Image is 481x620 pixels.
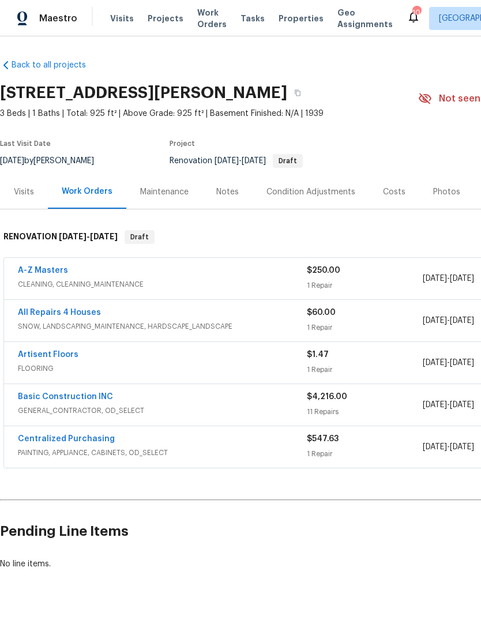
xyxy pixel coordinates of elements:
[18,321,307,332] span: SNOW, LANDSCAPING_MAINTENANCE, HARDSCAPE_LANDSCAPE
[307,435,339,443] span: $547.63
[215,157,239,165] span: [DATE]
[279,13,324,24] span: Properties
[383,186,405,198] div: Costs
[423,275,447,283] span: [DATE]
[423,273,474,284] span: -
[18,279,307,290] span: CLEANING, CLEANING_MAINTENANCE
[412,7,420,18] div: 10
[307,322,422,333] div: 1 Repair
[148,13,183,24] span: Projects
[110,13,134,24] span: Visits
[423,443,447,451] span: [DATE]
[90,232,118,241] span: [DATE]
[274,157,302,164] span: Draft
[18,447,307,459] span: PAINTING, APPLIANCE, CABINETS, OD_SELECT
[18,435,115,443] a: Centralized Purchasing
[18,393,113,401] a: Basic Construction INC
[450,317,474,325] span: [DATE]
[423,441,474,453] span: -
[242,157,266,165] span: [DATE]
[170,140,195,147] span: Project
[287,82,308,103] button: Copy Address
[307,351,329,359] span: $1.47
[59,232,118,241] span: -
[39,13,77,24] span: Maestro
[18,405,307,416] span: GENERAL_CONTRACTOR, OD_SELECT
[307,309,336,317] span: $60.00
[59,232,87,241] span: [DATE]
[307,266,340,275] span: $250.00
[423,315,474,326] span: -
[423,317,447,325] span: [DATE]
[3,230,118,244] h6: RENOVATION
[423,357,474,369] span: -
[126,231,153,243] span: Draft
[18,351,78,359] a: Artisent Floors
[170,157,303,165] span: Renovation
[215,157,266,165] span: -
[140,186,189,198] div: Maintenance
[450,359,474,367] span: [DATE]
[450,443,474,451] span: [DATE]
[307,364,422,375] div: 1 Repair
[423,399,474,411] span: -
[18,309,101,317] a: All Repairs 4 Houses
[433,186,460,198] div: Photos
[337,7,393,30] span: Geo Assignments
[14,186,34,198] div: Visits
[423,401,447,409] span: [DATE]
[62,186,112,197] div: Work Orders
[216,186,239,198] div: Notes
[450,275,474,283] span: [DATE]
[18,363,307,374] span: FLOORING
[423,359,447,367] span: [DATE]
[307,406,422,418] div: 11 Repairs
[266,186,355,198] div: Condition Adjustments
[197,7,227,30] span: Work Orders
[307,448,422,460] div: 1 Repair
[240,14,265,22] span: Tasks
[450,401,474,409] span: [DATE]
[18,266,68,275] a: A-Z Masters
[307,393,347,401] span: $4,216.00
[307,280,422,291] div: 1 Repair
